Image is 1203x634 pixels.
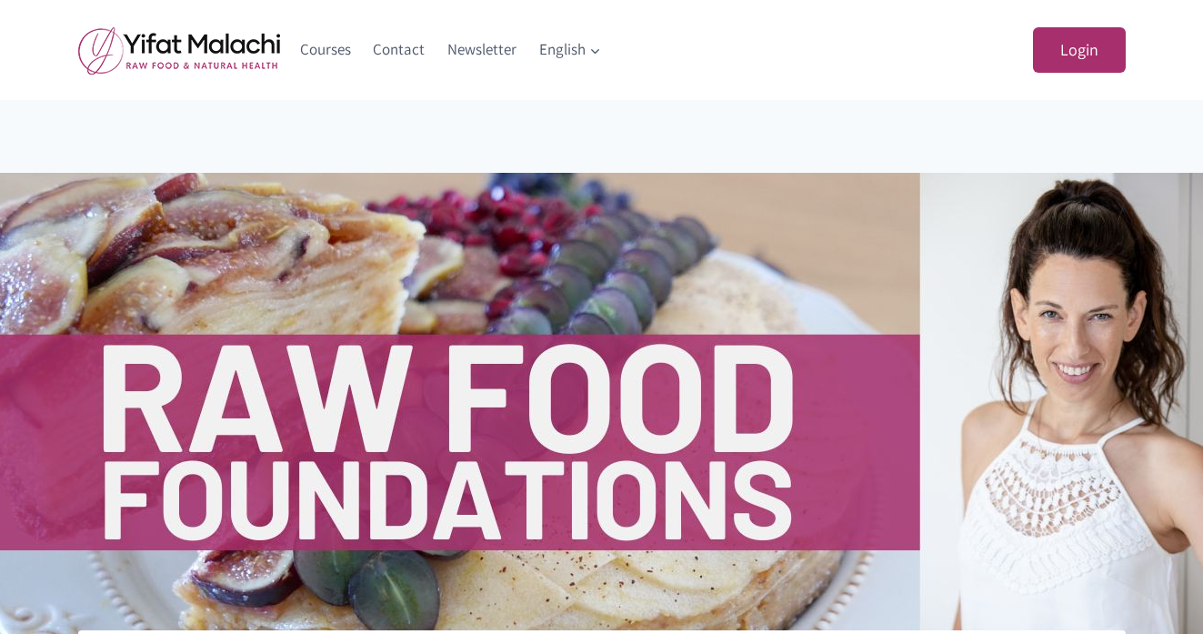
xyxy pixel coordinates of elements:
[527,28,612,72] a: English
[289,28,613,72] nav: Primary Navigation
[436,28,528,72] a: Newsletter
[78,26,280,75] img: yifat_logo41_en.png
[362,28,436,72] a: Contact
[1033,27,1126,74] a: Login
[289,28,363,72] a: Courses
[539,37,601,62] span: English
